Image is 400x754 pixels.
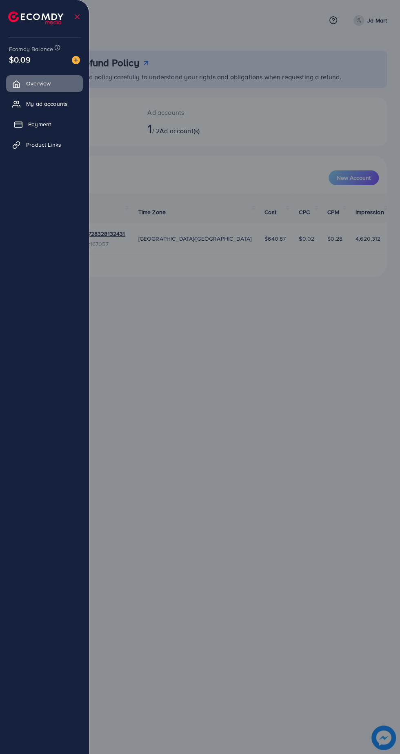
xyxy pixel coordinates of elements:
span: Ecomdy Balance [9,45,53,53]
a: Payment [6,116,83,132]
span: $0.09 [9,54,31,65]
img: logo [8,11,63,24]
a: My ad accounts [6,96,83,112]
span: Payment [28,120,51,128]
a: Overview [6,75,83,92]
span: Overview [26,79,51,87]
span: Product Links [26,141,61,149]
span: My ad accounts [26,100,68,108]
a: Product Links [6,136,83,153]
img: image [72,56,80,64]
